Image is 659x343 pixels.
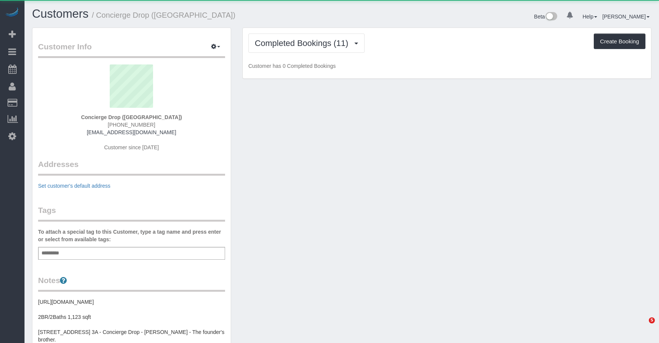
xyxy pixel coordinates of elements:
iframe: Intercom live chat [633,317,651,335]
a: [EMAIL_ADDRESS][DOMAIN_NAME] [87,129,176,135]
a: Customers [32,7,89,20]
legend: Notes [38,275,225,292]
img: New interface [545,12,557,22]
small: / Concierge Drop ([GEOGRAPHIC_DATA]) [92,11,236,19]
a: Help [582,14,597,20]
span: Customer since [DATE] [104,144,159,150]
a: Set customer's default address [38,183,110,189]
a: [PERSON_NAME] [602,14,650,20]
legend: Customer Info [38,41,225,58]
button: Create Booking [594,34,645,49]
span: [PHONE_NUMBER] [108,122,155,128]
strong: Concierge Drop ([GEOGRAPHIC_DATA]) [81,114,182,120]
span: Completed Bookings (11) [255,38,352,48]
a: Beta [534,14,558,20]
span: 5 [649,317,655,323]
img: Automaid Logo [5,8,20,18]
button: Completed Bookings (11) [248,34,365,53]
label: To attach a special tag to this Customer, type a tag name and press enter or select from availabl... [38,228,225,243]
p: Customer has 0 Completed Bookings [248,62,645,70]
legend: Tags [38,205,225,222]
